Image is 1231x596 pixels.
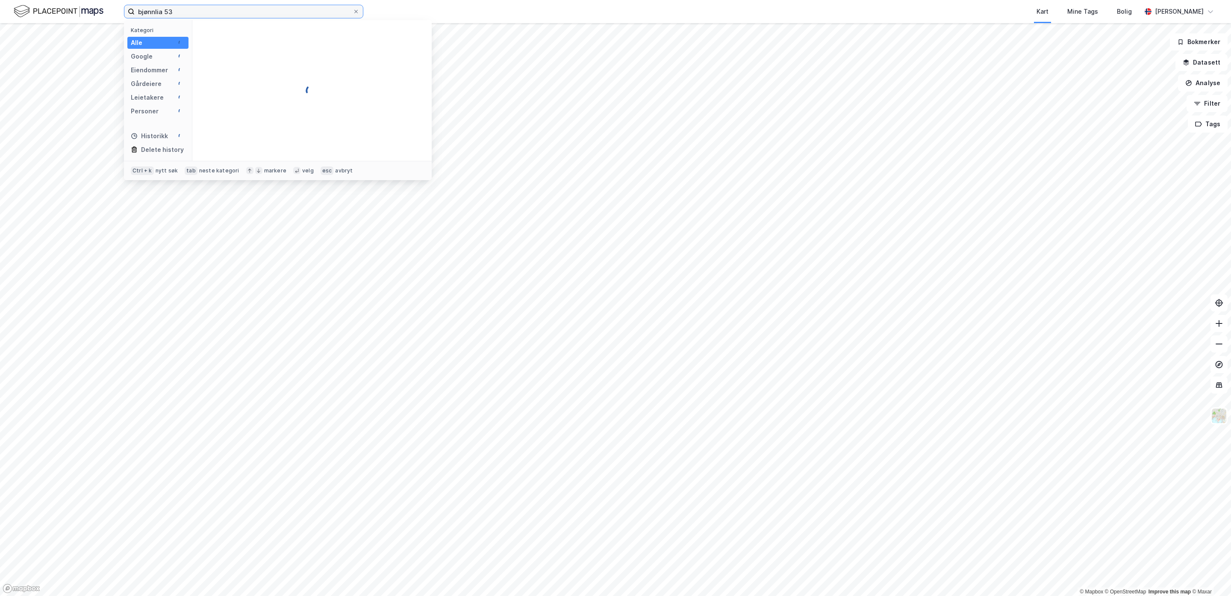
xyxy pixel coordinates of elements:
div: Personer [131,106,159,116]
img: spinner.a6d8c91a73a9ac5275cf975e30b51cfb.svg [178,108,185,115]
div: velg [302,167,314,174]
div: esc [321,166,334,175]
button: Tags [1188,116,1228,133]
button: Analyse [1178,74,1228,92]
div: Kart [1037,6,1048,17]
div: nytt søk [156,167,178,174]
div: markere [264,167,286,174]
a: OpenStreetMap [1105,589,1146,595]
div: Kontrollprogram for chat [1188,555,1231,596]
a: Mapbox [1080,589,1103,595]
a: Improve this map [1149,589,1191,595]
div: Mine Tags [1067,6,1098,17]
img: spinner.a6d8c91a73a9ac5275cf975e30b51cfb.svg [178,94,185,101]
div: avbryt [335,167,353,174]
div: Bolig [1117,6,1132,17]
div: Google [131,51,153,62]
div: Eiendommer [131,65,168,75]
input: Søk på adresse, matrikkel, gårdeiere, leietakere eller personer [135,5,353,18]
iframe: Chat Widget [1188,555,1231,596]
div: Alle [131,38,142,48]
img: spinner.a6d8c91a73a9ac5275cf975e30b51cfb.svg [178,53,185,60]
img: spinner.a6d8c91a73a9ac5275cf975e30b51cfb.svg [178,39,185,46]
img: Z [1211,408,1227,424]
div: neste kategori [199,167,239,174]
img: spinner.a6d8c91a73a9ac5275cf975e30b51cfb.svg [305,84,319,98]
div: [PERSON_NAME] [1155,6,1204,17]
img: spinner.a6d8c91a73a9ac5275cf975e30b51cfb.svg [178,133,185,139]
div: tab [185,166,197,175]
button: Datasett [1175,54,1228,71]
img: spinner.a6d8c91a73a9ac5275cf975e30b51cfb.svg [178,80,185,87]
a: Mapbox homepage [3,584,40,593]
div: Ctrl + k [131,166,154,175]
div: Historikk [131,131,168,141]
div: Leietakere [131,92,164,103]
div: Gårdeiere [131,79,162,89]
div: Kategori [131,27,188,33]
div: Delete history [141,145,184,155]
button: Bokmerker [1170,33,1228,50]
img: spinner.a6d8c91a73a9ac5275cf975e30b51cfb.svg [178,67,185,74]
img: logo.f888ab2527a4732fd821a326f86c7f29.svg [14,4,103,19]
button: Filter [1187,95,1228,112]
